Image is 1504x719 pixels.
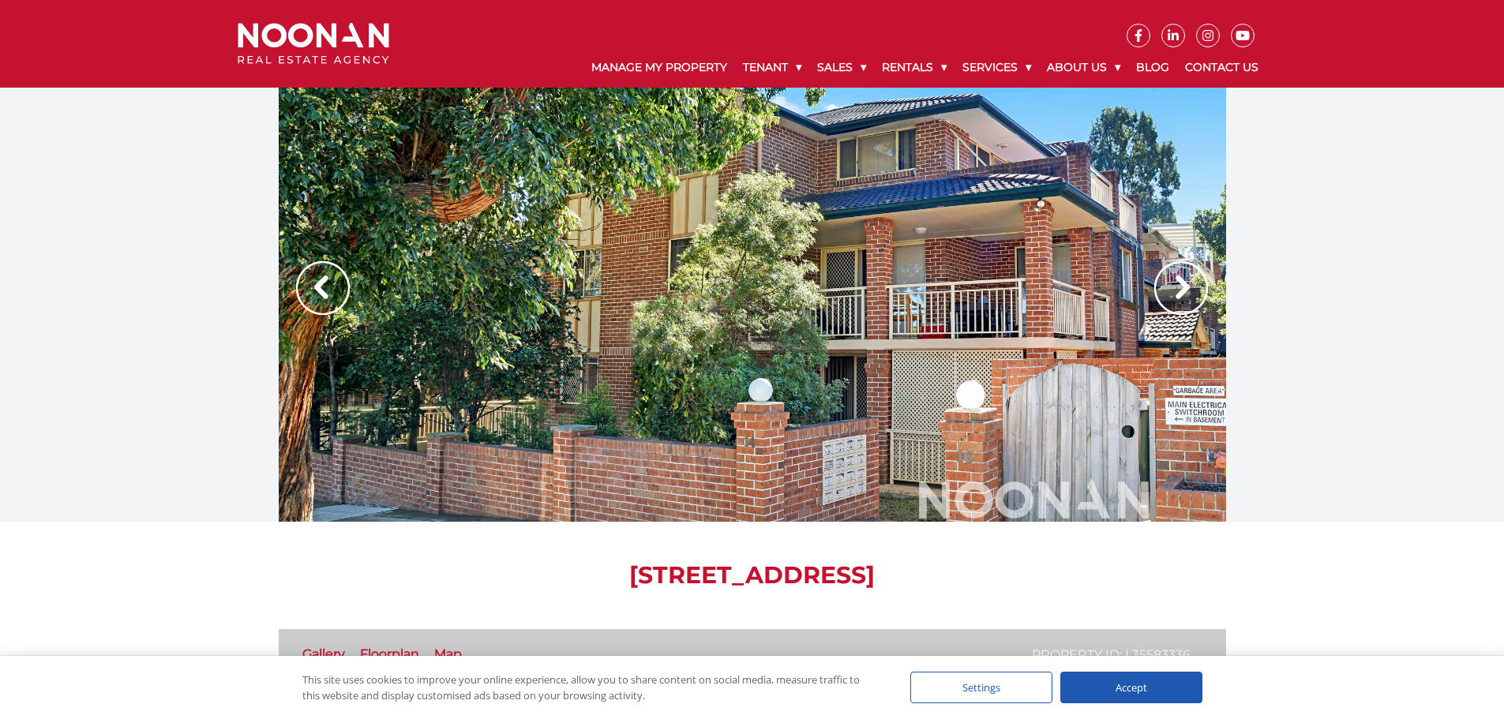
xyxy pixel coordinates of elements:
a: Services [955,47,1039,88]
img: Noonan Real Estate Agency [238,23,389,65]
a: About Us [1039,47,1128,88]
p: Property ID: L35583336 [1032,645,1191,665]
a: Gallery [302,646,345,661]
a: Map [434,646,462,661]
div: Settings [910,672,1052,703]
h1: [STREET_ADDRESS] [279,561,1226,590]
a: Tenant [735,47,809,88]
a: Blog [1128,47,1177,88]
div: This site uses cookies to improve your online experience, allow you to share content on social me... [302,672,879,703]
div: Accept [1060,672,1202,703]
a: Rentals [874,47,955,88]
img: Arrow slider [1154,261,1208,315]
a: Manage My Property [583,47,735,88]
a: Floorplan [360,646,419,661]
img: Arrow slider [296,261,350,315]
a: Contact Us [1177,47,1266,88]
a: Sales [809,47,874,88]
